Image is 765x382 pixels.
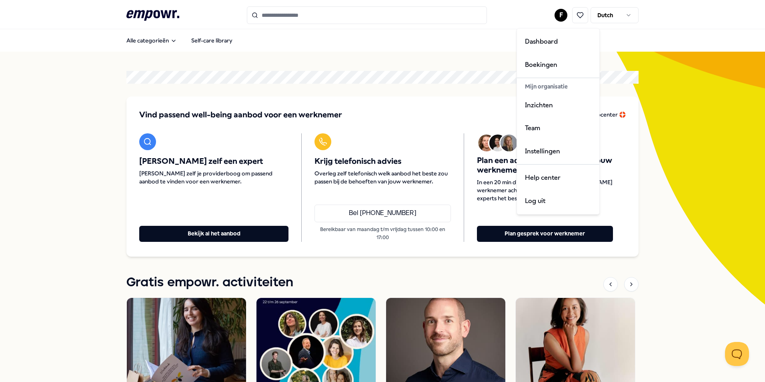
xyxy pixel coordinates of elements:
a: Inzichten [519,94,598,117]
div: F [517,28,600,215]
div: Log uit [519,189,598,213]
a: Dashboard [519,30,598,53]
a: Team [519,117,598,140]
div: Mijn organisatie [519,80,598,93]
a: Instellingen [519,140,598,163]
a: Boekingen [519,53,598,76]
a: Help center [519,166,598,189]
